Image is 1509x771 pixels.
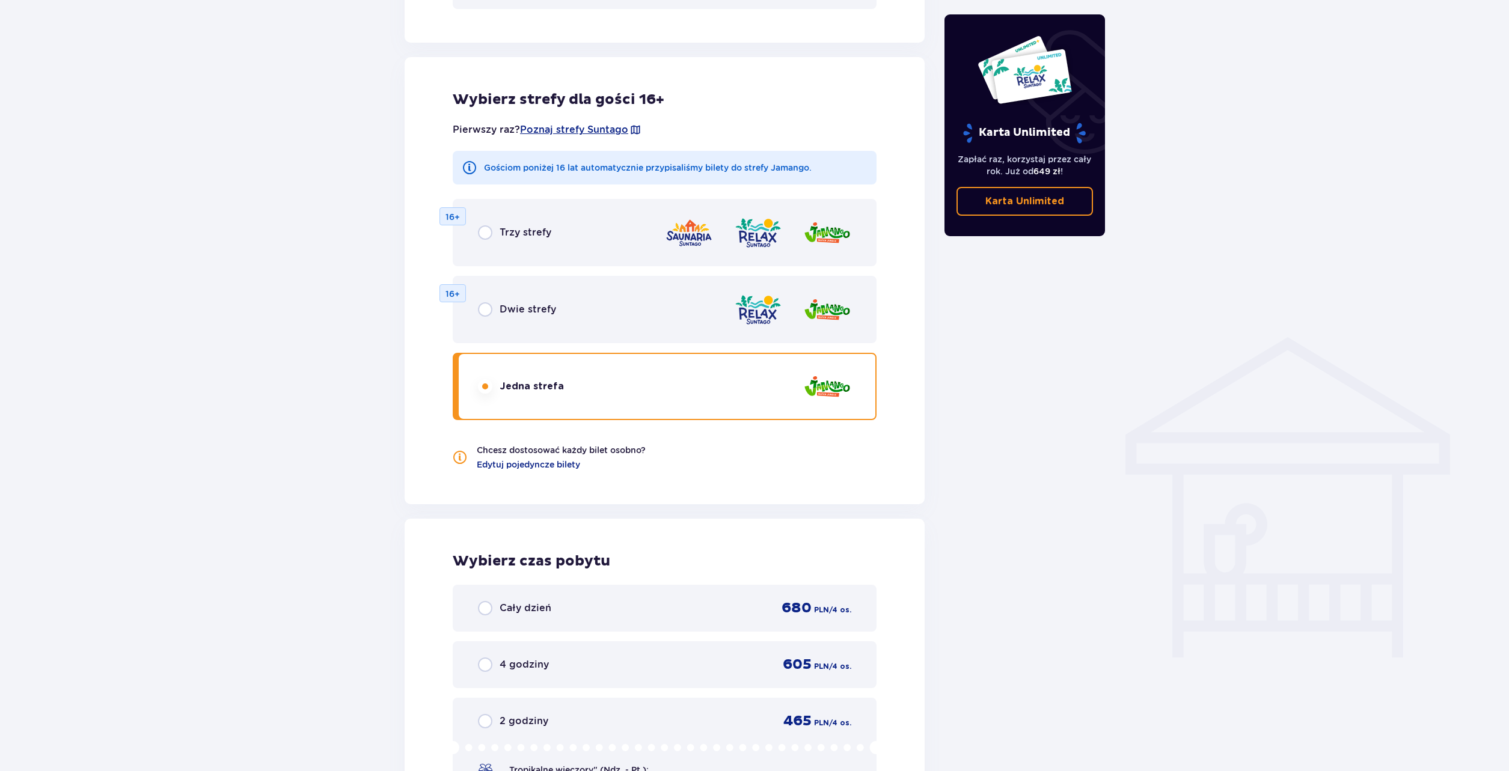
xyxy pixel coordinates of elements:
span: 680 [782,599,812,617]
span: PLN [814,605,829,615]
img: Jamango [803,293,851,327]
img: Saunaria [665,216,713,250]
p: Karta Unlimited [985,195,1064,208]
span: / 4 os. [829,605,851,615]
h2: Wybierz czas pobytu [453,552,877,570]
span: 4 godziny [500,658,549,671]
span: PLN [814,661,829,672]
span: Cały dzień [500,602,551,615]
h2: Wybierz strefy dla gości 16+ [453,91,877,109]
span: PLN [814,718,829,728]
p: 16+ [445,288,460,300]
span: 649 zł [1033,166,1061,176]
img: Jamango [803,216,851,250]
span: Jedna strefa [500,380,564,393]
a: Poznaj strefy Suntago [520,123,628,136]
img: Jamango [803,370,851,404]
p: Chcesz dostosować każdy bilet osobno? [477,444,646,456]
img: Relax [734,216,782,250]
span: / 4 os. [829,661,851,672]
span: Dwie strefy [500,303,556,316]
p: 16+ [445,211,460,223]
a: Edytuj pojedyncze bilety [477,459,580,471]
span: 2 godziny [500,715,548,728]
span: / 4 os. [829,718,851,728]
a: Karta Unlimited [957,187,1094,216]
p: Zapłać raz, korzystaj przez cały rok. Już od ! [957,153,1094,177]
img: Relax [734,293,782,327]
p: Karta Unlimited [962,123,1087,144]
img: Dwie karty całoroczne do Suntago z napisem 'UNLIMITED RELAX', na białym tle z tropikalnymi liśćmi... [977,35,1073,105]
span: 605 [783,656,812,674]
p: Pierwszy raz? [453,123,641,136]
span: 465 [783,712,812,730]
span: Trzy strefy [500,226,551,239]
p: Gościom poniżej 16 lat automatycznie przypisaliśmy bilety do strefy Jamango. [484,162,812,174]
